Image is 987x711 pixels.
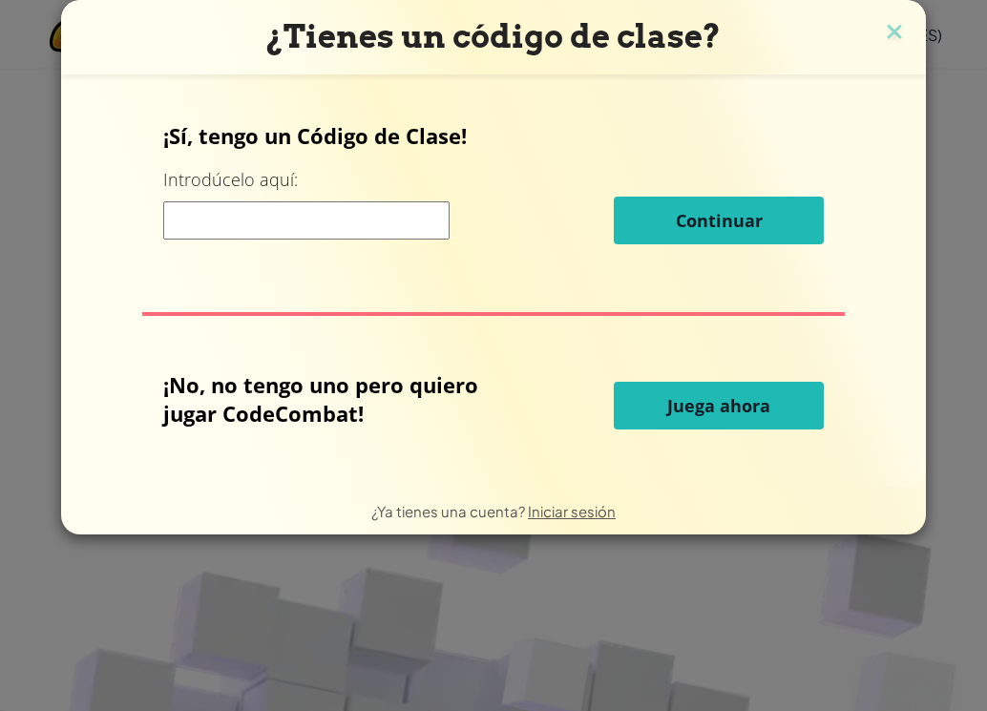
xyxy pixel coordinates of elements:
button: Continuar [614,197,824,244]
font: ¡Sí, tengo un Código de Clase! [163,121,467,150]
font: ¿Tienes un código de clase? [266,17,721,55]
a: Iniciar sesión [528,502,616,520]
font: Introdúcelo aquí: [163,168,298,191]
font: Continuar [676,209,763,232]
font: Juega ahora [667,394,770,417]
font: ¡No, no tengo uno pero quiero jugar CodeCombat! [163,370,478,428]
font: ¿Ya tienes una cuenta? [371,502,525,520]
img: icono de cerrar [882,19,907,48]
button: Juega ahora [614,382,824,429]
